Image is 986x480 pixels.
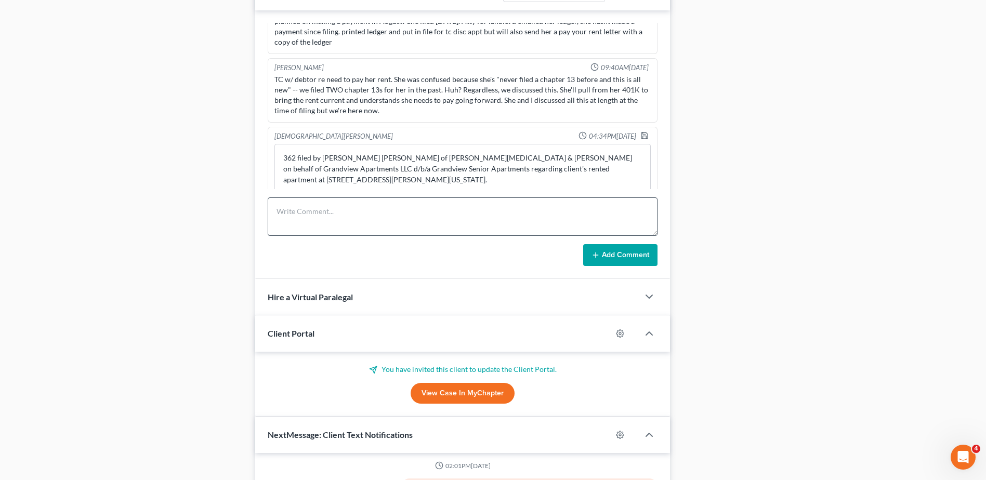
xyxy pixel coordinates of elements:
[268,328,314,338] span: Client Portal
[601,63,649,73] span: 09:40AM[DATE]
[972,445,980,453] span: 4
[274,131,393,142] div: [DEMOGRAPHIC_DATA][PERSON_NAME]
[583,244,658,266] button: Add Comment
[274,63,324,73] div: [PERSON_NAME]
[268,461,658,470] div: 02:01PM[DATE]
[411,383,515,404] a: View Case in MyChapter
[951,445,976,470] iframe: Intercom live chat
[268,364,658,375] p: You have invited this client to update the Client Portal.
[589,131,636,141] span: 04:34PM[DATE]
[268,430,413,439] span: NextMessage: Client Text Notifications
[274,74,651,116] div: TC w/ debtor re need to pay her rent. She was confused because she's "never filed a chapter 13 be...
[274,6,651,47] div: tc with client, RE: rent payments, she is under the impression she didn't have to pay rent b/c sh...
[268,292,353,302] span: Hire a Virtual Paralegal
